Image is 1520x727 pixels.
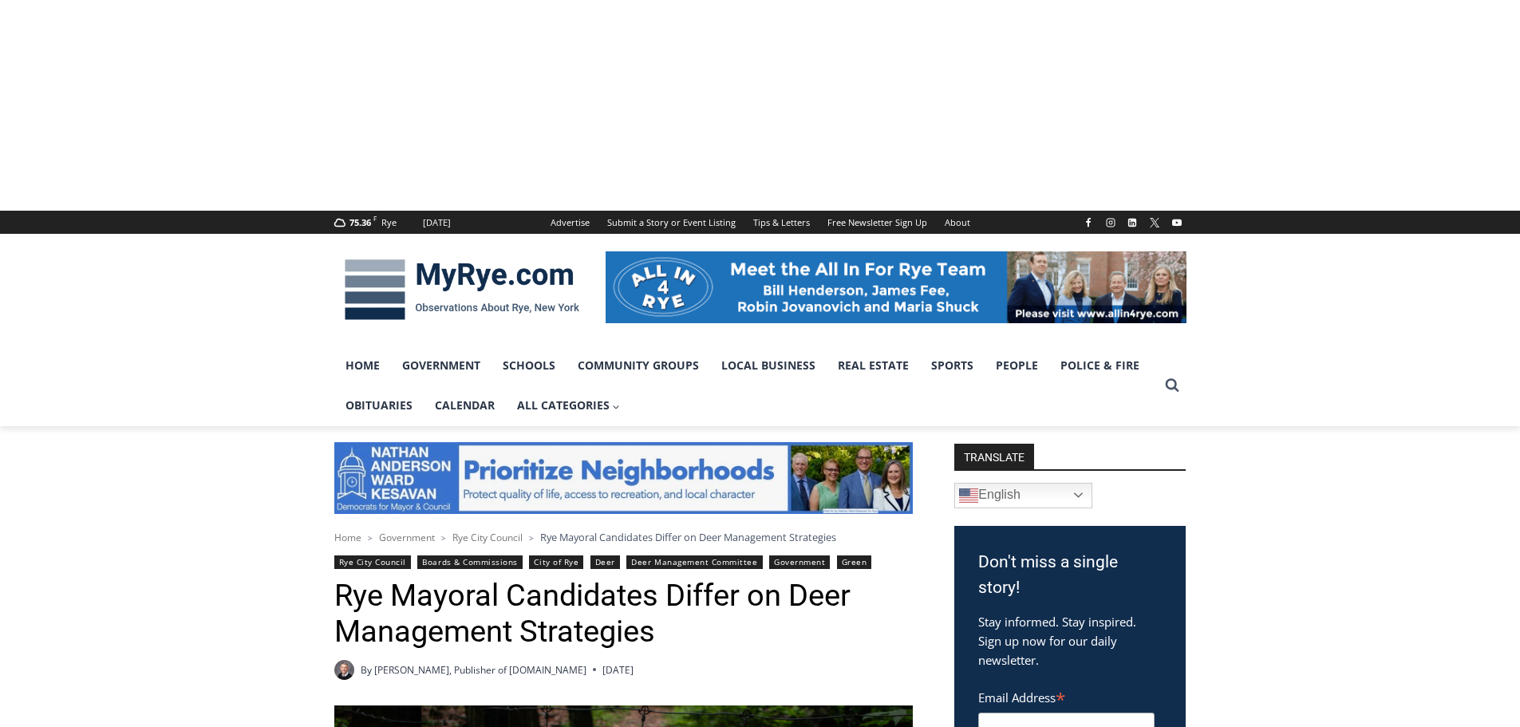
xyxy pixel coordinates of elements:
[334,531,361,544] a: Home
[492,346,567,385] a: Schools
[529,532,534,543] span: >
[417,555,523,569] a: Boards & Commissions
[1158,371,1186,400] button: View Search Form
[606,251,1186,323] img: All in for Rye
[529,555,583,569] a: City of Rye
[368,532,373,543] span: >
[542,211,979,234] nav: Secondary Navigation
[361,662,372,678] span: By
[769,555,830,569] a: Government
[542,211,598,234] a: Advertise
[819,211,936,234] a: Free Newsletter Sign Up
[827,346,920,385] a: Real Estate
[517,397,621,414] span: All Categories
[920,346,985,385] a: Sports
[598,211,744,234] a: Submit a Story or Event Listing
[349,216,371,228] span: 75.36
[334,529,913,545] nav: Breadcrumbs
[626,555,762,569] a: Deer Management Committee
[373,214,377,223] span: F
[506,385,632,425] a: All Categories
[954,444,1034,469] strong: TRANSLATE
[590,555,620,569] a: Deer
[423,215,451,230] div: [DATE]
[1145,213,1164,232] a: X
[1167,213,1186,232] a: YouTube
[978,612,1162,670] p: Stay informed. Stay inspired. Sign up now for our daily newsletter.
[441,532,446,543] span: >
[1123,213,1142,232] a: Linkedin
[334,346,1158,426] nav: Primary Navigation
[334,346,391,385] a: Home
[381,215,397,230] div: Rye
[452,531,523,544] a: Rye City Council
[424,385,506,425] a: Calendar
[334,555,411,569] a: Rye City Council
[837,555,872,569] a: Green
[978,550,1162,600] h3: Don't miss a single story!
[985,346,1049,385] a: People
[540,530,836,544] span: Rye Mayoral Candidates Differ on Deer Management Strategies
[744,211,819,234] a: Tips & Letters
[334,248,590,331] img: MyRye.com
[374,663,586,677] a: [PERSON_NAME], Publisher of [DOMAIN_NAME]
[567,346,710,385] a: Community Groups
[959,486,978,505] img: en
[1079,213,1098,232] a: Facebook
[978,682,1155,710] label: Email Address
[954,483,1092,508] a: English
[1101,213,1120,232] a: Instagram
[391,346,492,385] a: Government
[1049,346,1151,385] a: Police & Fire
[710,346,827,385] a: Local Business
[602,662,634,678] time: [DATE]
[334,385,424,425] a: Obituaries
[936,211,979,234] a: About
[334,660,354,680] a: Author image
[334,578,913,650] h1: Rye Mayoral Candidates Differ on Deer Management Strategies
[379,531,435,544] a: Government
